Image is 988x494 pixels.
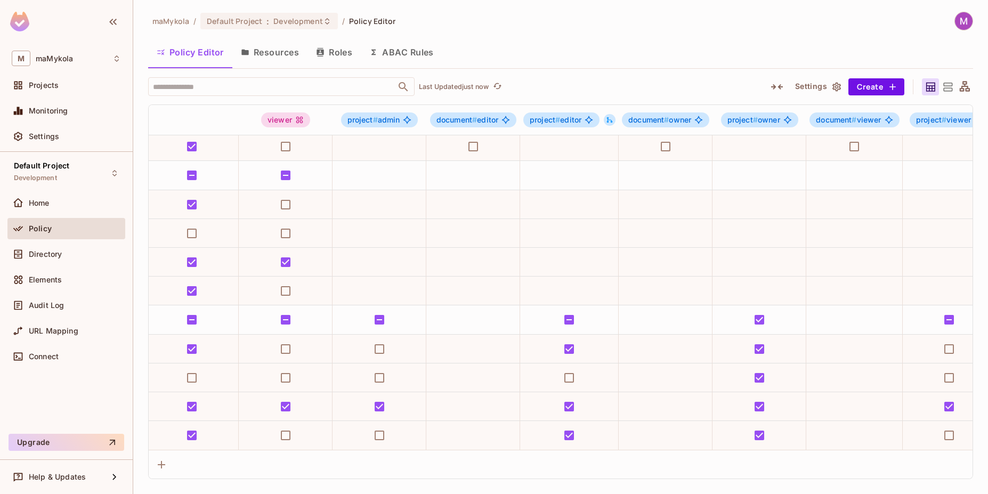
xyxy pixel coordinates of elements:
[29,250,62,258] span: Directory
[530,116,581,124] span: editor
[29,352,59,361] span: Connect
[436,116,498,124] span: editor
[848,78,904,95] button: Create
[396,79,411,94] button: Open
[809,112,899,127] span: document#viewer
[852,115,856,124] span: #
[29,327,78,335] span: URL Mapping
[491,80,504,93] button: refresh
[148,39,232,66] button: Policy Editor
[12,51,30,66] span: M
[14,174,57,182] span: Development
[29,276,62,284] span: Elements
[29,301,64,310] span: Audit Log
[9,434,124,451] button: Upgrade
[622,112,709,127] span: document#owner
[29,473,86,481] span: Help & Updates
[361,39,442,66] button: ABAC Rules
[555,115,560,124] span: #
[419,83,489,91] p: Last Updated just now
[721,112,798,127] span: project#owner
[955,12,973,30] img: Mykola Martynov
[342,16,345,26] li: /
[628,115,669,124] span: document
[266,17,270,26] span: :
[493,82,502,92] span: refresh
[942,115,946,124] span: #
[29,224,52,233] span: Policy
[349,16,396,26] span: Policy Editor
[341,112,418,127] span: project#admin
[436,115,477,124] span: document
[530,115,560,124] span: project
[261,112,310,127] div: viewer
[916,116,971,124] span: viewer
[727,116,780,124] span: owner
[307,39,361,66] button: Roles
[29,199,50,207] span: Home
[10,12,29,31] img: SReyMgAAAABJRU5ErkJggg==
[14,161,69,170] span: Default Project
[489,80,504,93] span: Click to refresh data
[29,81,59,90] span: Projects
[273,16,322,26] span: Development
[816,116,881,124] span: viewer
[430,112,516,127] span: document#editor
[472,115,477,124] span: #
[193,16,196,26] li: /
[347,115,378,124] span: project
[791,78,844,95] button: Settings
[816,115,856,124] span: document
[152,16,189,26] span: the active workspace
[373,115,378,124] span: #
[628,116,691,124] span: owner
[36,54,73,63] span: Workspace: maMykola
[29,132,59,141] span: Settings
[523,112,600,127] span: project#editor
[727,115,758,124] span: project
[753,115,758,124] span: #
[29,107,68,115] span: Monitoring
[232,39,307,66] button: Resources
[207,16,262,26] span: Default Project
[664,115,669,124] span: #
[347,116,400,124] span: admin
[916,115,946,124] span: project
